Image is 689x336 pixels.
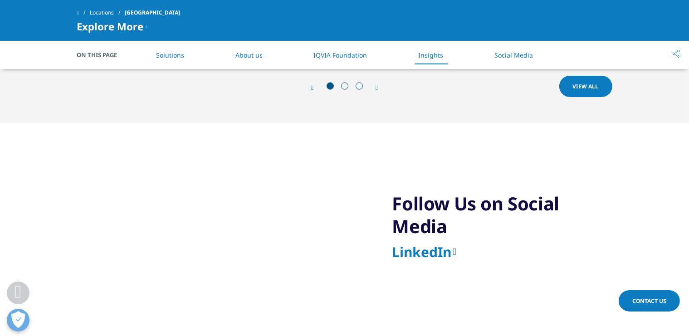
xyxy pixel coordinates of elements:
a: View All [559,76,612,97]
span: Explore More [77,21,144,32]
span: View All [573,83,599,90]
span: On This Page [77,50,127,59]
span: [GEOGRAPHIC_DATA] [125,5,180,21]
div: Previous slide [311,83,323,92]
div: Next slide [366,83,378,92]
a: IQVIA Foundation [313,51,367,59]
button: Open Preferences [7,309,29,331]
a: Social Media [494,51,533,59]
h3: Follow Us on Social Media [392,192,612,238]
a: LinkedIn [392,243,456,261]
a: Locations [90,5,125,21]
a: Solutions [156,51,184,59]
a: Insights [418,51,443,59]
a: About us [235,51,263,59]
img: Indian woman reading information on smart phone [95,146,361,316]
span: Contact Us [632,297,666,305]
a: Contact Us [619,290,680,312]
